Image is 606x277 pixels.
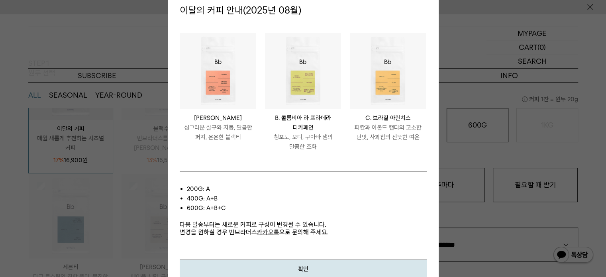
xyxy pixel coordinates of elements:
li: 600g: A+B+C [187,203,427,213]
p: C. 브라질 아란치스 [350,113,426,123]
p: [PERSON_NAME] [180,113,256,123]
img: #285 [265,33,341,109]
a: 카카오톡 [257,228,279,236]
p: 싱그러운 살구와 자몽, 달콤한 퍼지, 은은한 블랙티 [180,123,256,142]
p: B. 콜롬비아 라 프라데라 디카페인 [265,113,341,132]
p: 피칸과 아몬드 캔디의 고소한 단맛, 사과칩의 산뜻한 여운 [350,123,426,142]
li: 200g: A [187,184,427,194]
p: 다음 발송부터는 새로운 커피로 구성이 변경될 수 있습니다. 변경을 원하실 경우 빈브라더스 으로 문의해 주세요. [180,213,427,236]
img: #285 [350,33,426,109]
p: 청포도, 오디, 구아바 잼의 달콤한 조화 [265,132,341,151]
li: 400g: A+B [187,194,427,203]
img: #285 [180,33,256,109]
